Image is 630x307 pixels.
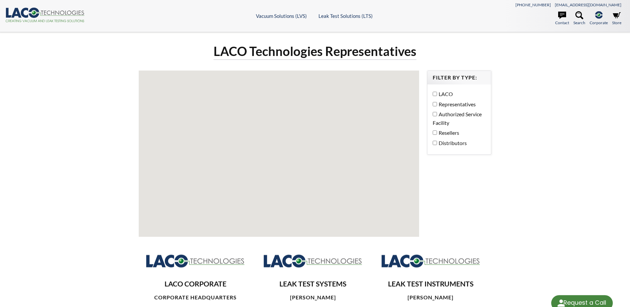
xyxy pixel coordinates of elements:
strong: CORPORATE HEADQUARTERS [154,294,237,300]
h3: LEAK TEST SYSTEMS [262,280,364,289]
input: Authorized Service Facility [433,112,437,116]
img: Logo_LACO-TECH_hi-res.jpg [381,254,480,268]
a: [PHONE_NUMBER] [515,2,551,7]
input: LACO [433,92,437,96]
input: Representatives [433,102,437,106]
a: Contact [555,11,569,26]
strong: [PERSON_NAME] [290,294,336,300]
a: Store [612,11,621,26]
a: Search [573,11,585,26]
h3: LACO CORPORATE [144,280,247,289]
label: Distributors [433,139,482,147]
a: Vacuum Solutions (LVS) [256,13,307,19]
a: Leak Test Solutions (LTS) [318,13,373,19]
img: Logo_LACO-TECH_hi-res.jpg [146,254,245,268]
a: [EMAIL_ADDRESS][DOMAIN_NAME] [555,2,621,7]
img: Logo_LACO-TECH_hi-res.jpg [263,254,363,268]
span: Corporate [590,20,608,26]
label: Authorized Service Facility [433,110,482,127]
input: Distributors [433,141,437,145]
strong: [PERSON_NAME] [408,294,454,300]
h1: LACO Technologies Representatives [214,43,416,60]
label: LACO [433,90,482,98]
input: Resellers [433,130,437,135]
h4: Filter by Type: [433,74,486,81]
label: Resellers [433,128,482,137]
label: Representatives [433,100,482,109]
h3: LEAK TEST INSTRUMENTS [379,280,482,289]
